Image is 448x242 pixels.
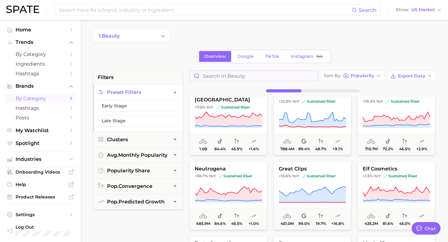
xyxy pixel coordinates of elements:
[99,33,120,39] span: 1. beauty
[107,199,165,205] span: predicted growth
[58,5,352,15] input: Search here for a brand, industry, or ingredient
[16,212,65,217] span: Settings
[195,105,205,109] span: +7.0%
[301,138,306,145] span: popularity share: Google
[249,221,259,226] span: +1.0%
[411,8,435,12] span: US Market
[357,87,435,155] button: cerave+19.3% YoYsustained risersustained riser710.7m72.2%46.5%+2.9%
[232,51,259,62] a: Google
[107,89,141,95] span: Preset Filters
[16,156,65,162] span: Industries
[315,147,326,151] span: 48.7%
[274,166,351,172] span: great clips
[231,147,242,151] span: 45.9%
[298,147,310,151] span: 89.4%
[249,147,259,151] span: +1.6%
[335,138,340,145] span: popularity predicted growth: Very Likely
[5,155,76,164] button: Industries
[16,40,65,45] span: Trends
[5,81,76,91] button: Brands
[302,100,306,103] img: sustained riser
[5,192,76,202] a: Product Releases
[189,161,267,230] button: neutrogena+38.7% YoYsustained risersustained riser685.9m84.6%46.5%+1.0%
[16,61,65,67] span: Ingredients
[16,194,65,200] span: Product Releases
[385,138,390,145] span: popularity share: TikTok
[279,99,291,104] span: +12.0%
[374,174,381,179] span: YoY
[351,74,374,77] span: Popularity
[16,83,65,89] span: Brands
[324,74,341,77] span: Sort By
[107,137,128,142] span: Clusters
[320,71,385,81] button: Sort ByPopularity
[363,174,373,178] span: +1.5%
[367,212,375,220] span: average monthly popularity: Very High Popularity
[93,194,183,209] button: pop.predicted growth
[16,224,84,230] span: Log Out
[98,100,178,112] button: Early Stage
[383,221,393,226] span: 81.6%
[214,221,226,226] span: 84.6%
[5,126,76,135] a: My Watchlist
[5,38,76,47] button: Trends
[16,128,65,133] span: My Watchlist
[357,161,435,230] button: elf cosmetics+1.5% YoYsustained risersustained riser435.2m81.6%45.0%-2.9%
[333,147,343,151] span: +9.1%
[5,138,76,148] a: Spotlight
[16,95,65,101] span: by Category
[281,221,294,226] span: 451.0m
[279,174,291,178] span: +15.6%
[231,221,242,226] span: 46.5%
[190,166,267,172] span: neutrogena
[316,221,326,226] span: 19.7%
[5,210,76,219] a: Settings
[251,138,256,145] span: popularity predicted growth: Uncertain
[302,174,336,179] span: sustained riser
[5,167,76,177] a: Onboarding Videos
[16,182,65,187] span: Help
[385,212,390,220] span: popularity share: TikTok
[93,132,183,147] button: Clusters
[394,6,443,14] button: ShowUS Market
[93,30,170,42] button: Change Category
[199,51,231,62] a: Overview
[292,99,299,104] span: YoY
[335,212,340,220] span: popularity predicted growth: Very Likely
[93,85,183,100] button: Preset Filters
[93,147,183,163] button: avg.monthly popularity
[214,147,226,151] span: 84.4%
[93,179,183,194] button: pop.convergence
[16,51,65,57] span: by Category
[399,221,410,226] span: 45.0%
[359,7,376,13] span: Search
[16,105,65,111] span: Hashtags
[216,105,250,110] span: sustained riser
[234,212,239,220] span: popularity convergence: Medium Convergence
[387,71,436,81] button: Export Data
[237,54,254,59] span: Google
[298,221,310,226] span: 99.0%
[365,221,378,226] span: 435.2m
[199,212,207,220] span: average monthly popularity: Very High Popularity
[107,199,119,205] abbr: popularity index
[358,166,435,172] span: elf cosmetics
[217,212,222,220] span: popularity share: TikTok
[107,152,118,158] abbr: average
[367,138,375,145] span: average monthly popularity: Very High Popularity
[5,180,76,189] a: Help
[273,87,351,155] button: bath & body works+12.0% YoYsustained risersustained riser788.4m89.4%48.7%+9.1%
[383,174,387,178] img: sustained riser
[416,147,427,151] span: +2.9%
[5,113,76,123] a: Posts
[204,54,226,59] span: Overview
[16,71,65,77] span: Hashtags
[283,138,291,145] span: average monthly popularity: Very High Popularity
[196,221,210,226] span: 685.9m
[260,51,285,62] a: TikTok
[216,105,220,109] img: sustained riser
[286,51,330,62] a: InstagramBeta
[5,69,76,78] a: Hashtags
[265,54,279,59] span: TikTok
[280,147,294,151] span: 788.4m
